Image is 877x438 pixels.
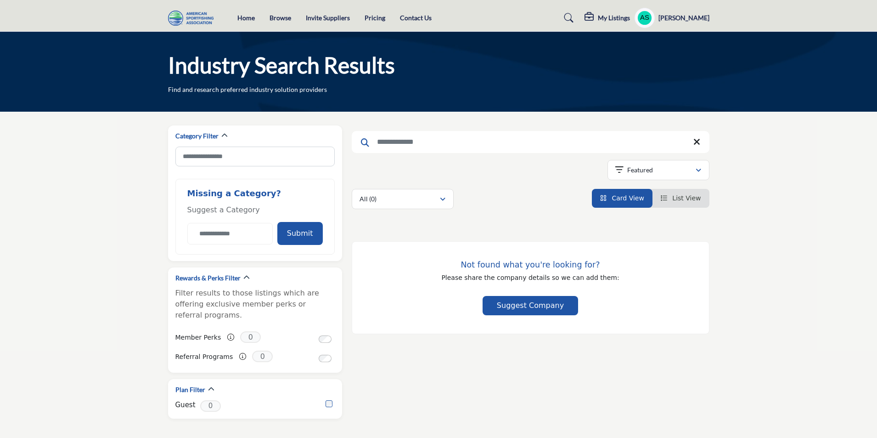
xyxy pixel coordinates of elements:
[187,205,260,214] span: Suggest a Category
[598,14,630,22] h5: My Listings
[365,14,385,22] a: Pricing
[497,301,564,310] span: Suggest Company
[627,165,653,175] p: Featured
[187,223,273,245] input: Category Name
[326,400,332,407] input: select Guest checkbox
[175,385,205,394] h2: Plan Filter
[175,288,335,321] p: Filter results to those listings which are offering exclusive member perks or referral programs.
[319,355,332,362] input: Switch to Referral Programs
[352,131,709,153] input: Search Keyword
[168,85,327,94] p: Find and research preferred industry solution providers
[168,11,218,26] img: Site Logo
[635,8,655,28] button: Show hide supplier dropdown
[658,13,709,23] h5: [PERSON_NAME]
[441,274,619,281] span: Please share the company details so we can add them:
[200,400,221,412] span: 0
[672,194,701,202] span: List View
[592,189,652,208] li: Card View
[187,188,323,205] h2: Missing a Category?
[371,260,691,270] h3: Not found what you're looking for?
[175,400,196,410] label: Guest
[270,14,291,22] a: Browse
[352,189,454,209] button: All (0)
[240,331,261,343] span: 0
[175,273,241,283] h2: Rewards & Perks Filter
[360,194,377,204] p: All (0)
[607,160,709,180] button: Featured
[175,131,219,141] h2: Category Filter
[612,194,644,202] span: Card View
[168,51,395,80] h1: Industry Search Results
[252,351,273,362] span: 0
[600,194,644,202] a: View Card
[319,336,332,343] input: Switch to Member Perks
[585,12,630,23] div: My Listings
[175,147,335,166] input: Search Category
[306,14,350,22] a: Invite Suppliers
[237,14,255,22] a: Home
[661,194,701,202] a: View List
[175,349,233,365] label: Referral Programs
[483,296,578,315] button: Suggest Company
[175,330,221,346] label: Member Perks
[400,14,432,22] a: Contact Us
[555,11,579,25] a: Search
[652,189,709,208] li: List View
[277,222,323,245] button: Submit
